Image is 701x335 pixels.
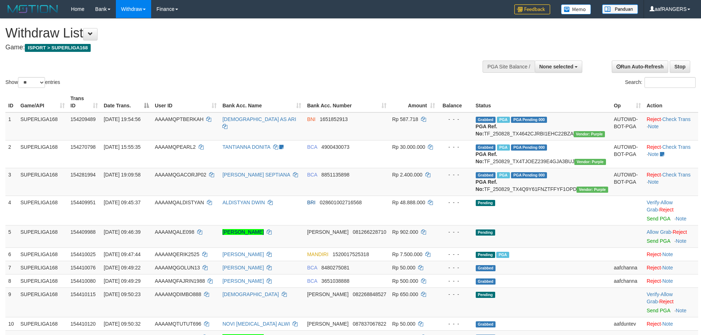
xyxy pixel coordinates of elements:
td: · [644,247,698,261]
a: Reject [647,116,661,122]
td: 4 [5,196,18,225]
a: Reject [647,172,661,178]
td: SUPERLIGA168 [18,287,68,317]
img: Feedback.jpg [514,4,550,14]
span: PGA Pending [511,117,547,123]
span: Rp 902.000 [392,229,418,235]
th: Trans ID: activate to sort column ascending [68,92,101,112]
td: SUPERLIGA168 [18,140,68,168]
span: Copy 3651038888 to clipboard [321,278,349,284]
td: · · [644,287,698,317]
td: 1 [5,112,18,140]
a: Note [648,124,659,129]
td: 2 [5,140,18,168]
th: Balance [438,92,473,112]
span: Copy 4900430073 to clipboard [321,144,349,150]
span: AAAAMQPTBERKAH [155,116,203,122]
span: [DATE] 09:49:29 [104,278,140,284]
td: AUTOWD-BOT-PGA [611,112,644,140]
span: [DATE] 19:09:58 [104,172,140,178]
a: Reject [647,251,661,257]
td: aafchanna [611,274,644,287]
span: 154410080 [71,278,96,284]
a: Note [662,321,673,327]
span: Grabbed [476,321,496,327]
td: AUTOWD-BOT-PGA [611,168,644,196]
a: [DEMOGRAPHIC_DATA] AS ARI [222,116,296,122]
div: - - - [441,277,470,285]
td: 7 [5,261,18,274]
td: TF_250829_TX4Q9Y61FNZTFFYF1OPD [473,168,611,196]
a: [PERSON_NAME] [222,251,264,257]
th: ID [5,92,18,112]
th: Amount: activate to sort column ascending [389,92,438,112]
td: SUPERLIGA168 [18,196,68,225]
span: 154410120 [71,321,96,327]
span: Grabbed [476,278,496,285]
span: Rp 2.400.000 [392,172,422,178]
span: Copy 081266228710 to clipboard [353,229,386,235]
td: aafduntev [611,317,644,330]
a: Reject [673,229,687,235]
a: Run Auto-Refresh [612,61,668,73]
span: Rp 30.000.000 [392,144,425,150]
td: TF_250828_TX4642CJRBI1EHC22BZA [473,112,611,140]
a: Note [676,216,687,222]
div: - - - [441,320,470,327]
span: · [647,291,673,304]
td: · [644,261,698,274]
a: [DEMOGRAPHIC_DATA] [222,291,279,297]
td: · [644,317,698,330]
span: [PERSON_NAME] [307,321,348,327]
a: Allow Grab [647,200,673,213]
span: Marked by aafsoumeymey [496,252,509,258]
a: Allow Grab [647,291,673,304]
a: NOVI [MEDICAL_DATA] ALWI [222,321,290,327]
span: 154281994 [71,172,96,178]
td: 8 [5,274,18,287]
button: None selected [535,61,583,73]
span: 154209489 [71,116,96,122]
a: Check Trans [662,116,691,122]
td: 10 [5,317,18,330]
span: AAAAMQGACORJP02 [155,172,206,178]
a: Note [662,251,673,257]
th: Game/API: activate to sort column ascending [18,92,68,112]
span: BCA [307,265,317,271]
img: MOTION_logo.png [5,4,60,14]
span: 154270798 [71,144,96,150]
span: BCA [307,278,317,284]
td: 5 [5,225,18,247]
td: · · [644,112,698,140]
a: Note [648,179,659,185]
span: [DATE] 15:55:35 [104,144,140,150]
span: BCA [307,172,317,178]
span: Copy 082268848527 to clipboard [353,291,386,297]
span: Rp 587.718 [392,116,418,122]
td: aafchanna [611,261,644,274]
td: TF_250829_TX4TJOEZ239E4GJA3BUJ [473,140,611,168]
a: Reject [659,207,674,213]
label: Search: [625,77,696,88]
span: AAAAMQPEARL2 [155,144,196,150]
span: Rp 650.000 [392,291,418,297]
span: AAAAMQTUTUT696 [155,321,201,327]
span: Rp 7.500.000 [392,251,422,257]
span: Rp 500.000 [392,278,418,284]
a: Reject [647,144,661,150]
span: 154409951 [71,200,96,205]
div: - - - [441,264,470,271]
a: Reject [647,321,661,327]
td: SUPERLIGA168 [18,274,68,287]
span: [PERSON_NAME] [307,291,348,297]
td: · · [644,168,698,196]
a: Reject [647,265,661,271]
span: None selected [539,64,574,70]
span: Grabbed [476,117,496,123]
div: - - - [441,291,470,298]
span: ISPORT > SUPERLIGA168 [25,44,91,52]
a: Verify [647,291,659,297]
span: Pending [476,200,495,206]
span: Copy 8851135898 to clipboard [321,172,349,178]
a: [PERSON_NAME] SEPTIANA [222,172,290,178]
